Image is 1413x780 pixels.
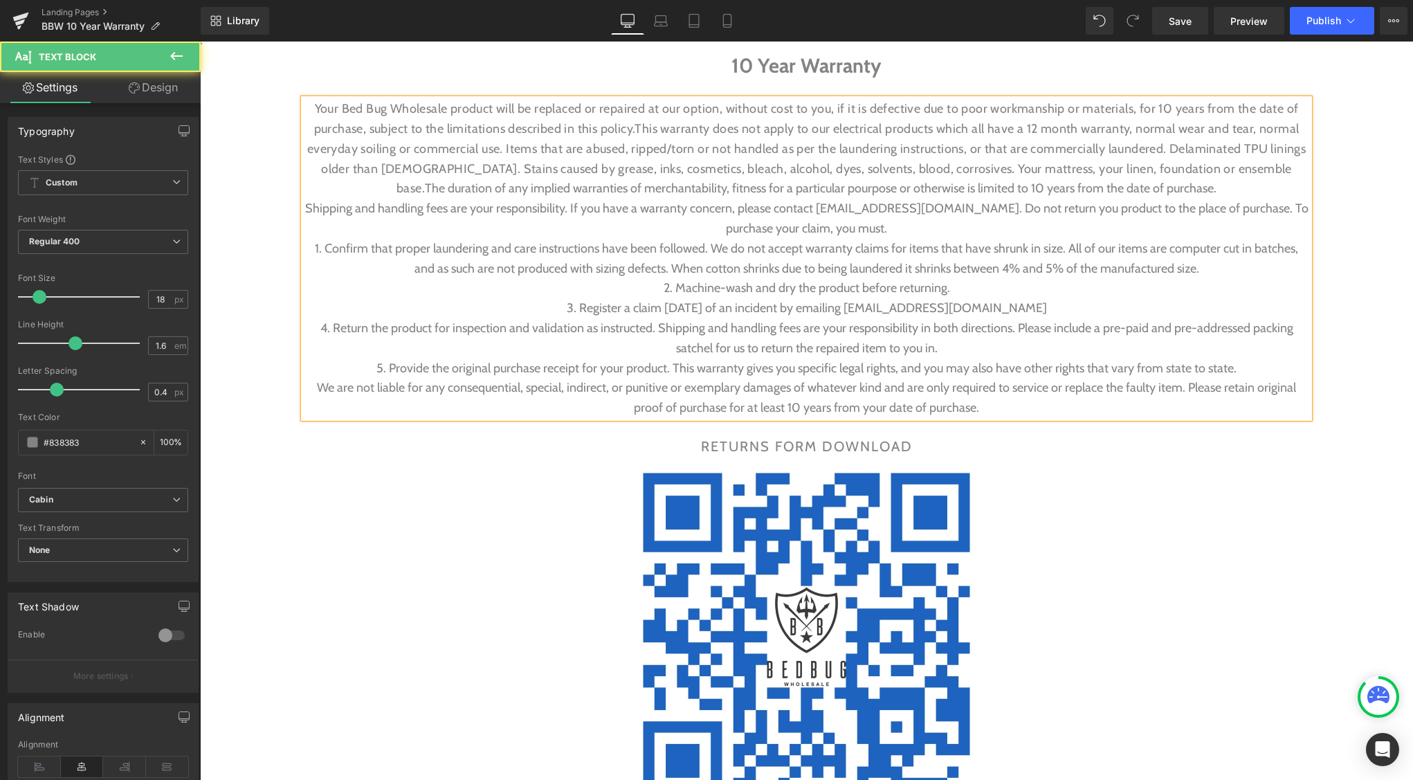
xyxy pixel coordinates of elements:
[18,366,188,376] div: Letter Spacing
[120,279,1093,314] span: 4. Return the product for inspection and validation as instructed. Shipping and handling fees are...
[154,430,188,455] div: %
[18,320,188,329] div: Line Height
[18,629,145,644] div: Enable
[73,670,129,682] p: More settings
[464,239,750,254] span: 2. Machine-wash and dry the product before returning.
[1306,15,1341,26] span: Publish
[611,7,644,35] a: Desktop
[46,177,78,189] b: Custom
[115,199,1098,235] span: 1. Confirm that proper laundering and care instructions have been followed. We do not accept warr...
[1169,14,1192,28] span: Save
[44,435,132,450] input: Color
[42,21,145,32] span: BBW 10 Year Warranty
[8,660,198,692] button: More settings
[105,159,1109,194] span: Shipping and handling fees are your responsibility. If you have a warranty concern, please contac...
[1119,7,1147,35] button: Redo
[1086,7,1113,35] button: Undo
[18,273,188,283] div: Font Size
[18,412,188,422] div: Text Color
[104,57,1109,157] p: Your Bed Bug Wholesale product will be replaced or repaired at our option, without cost to you, i...
[18,593,79,613] div: Text Shadow
[677,7,711,35] a: Tablet
[367,259,847,274] span: 3. Register a claim [DATE] of an incident by emailing [EMAIL_ADDRESS][DOMAIN_NAME]
[1366,733,1399,766] div: Open Intercom Messenger
[18,118,75,137] div: Typography
[176,319,1037,334] span: 5. Provide the original purchase receipt for your product. This warranty gives you specific legal...
[18,471,188,481] div: Font
[174,295,186,304] span: px
[117,338,1096,374] span: We are not liable for any consequential, special, indirect, or punitive or exemplary damages of w...
[18,523,188,533] div: Text Transform
[174,388,186,397] span: px
[1290,7,1374,35] button: Publish
[1230,14,1268,28] span: Preview
[1214,7,1284,35] a: Preview
[29,236,80,246] b: Regular 400
[39,51,96,62] span: Text Block
[644,7,677,35] a: Laptop
[107,80,1106,154] span: This warranty does not apply to our electrical products which all have a 12 month warranty, norma...
[18,154,188,165] div: Text Styles
[42,7,201,18] a: Landing Pages
[18,740,188,750] div: Alignment
[174,341,186,350] span: em
[18,215,188,224] div: Font Weight
[29,545,51,555] b: None
[201,7,269,35] a: New Library
[225,139,1017,154] span: The duration of any implied warranties of merchantability, fitness for a particular pourpose or o...
[103,72,203,103] a: Design
[227,15,259,27] span: Library
[1380,7,1407,35] button: More
[531,12,682,36] b: 10 Year Warranty
[711,7,744,35] a: Mobile
[29,494,53,506] i: Cabin
[18,704,65,723] div: Alignment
